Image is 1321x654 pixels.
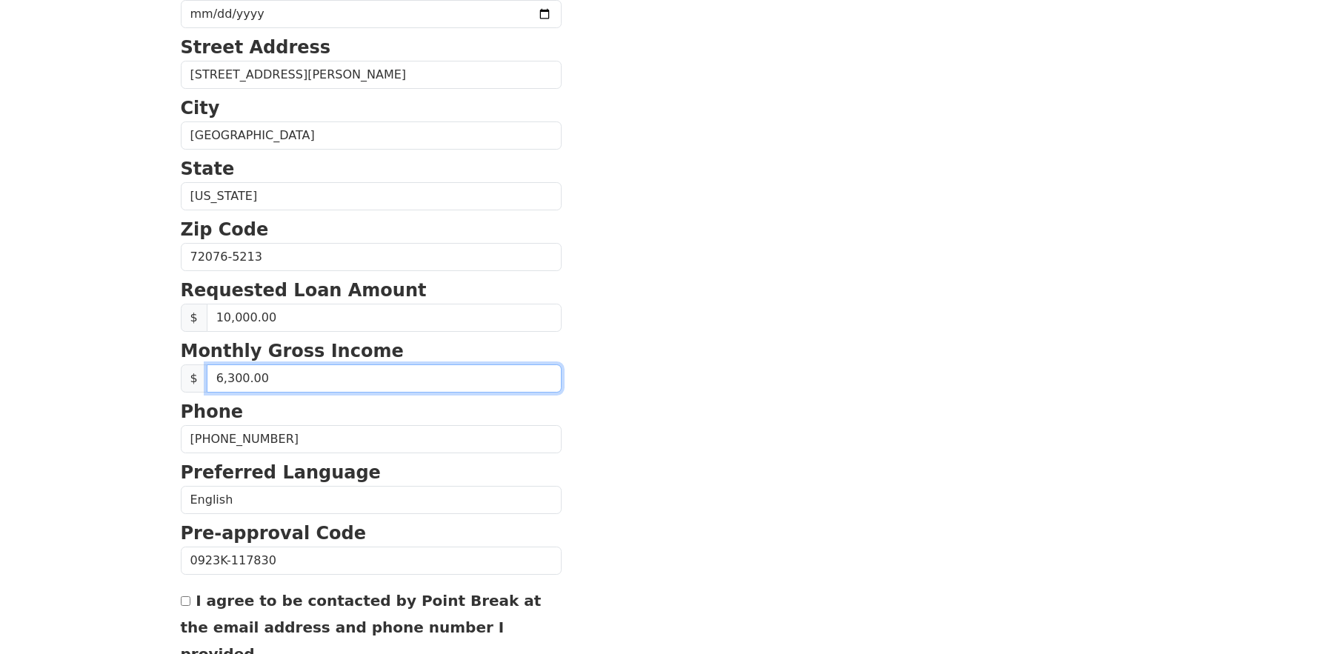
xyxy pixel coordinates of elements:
strong: City [181,98,220,119]
input: Phone [181,425,562,453]
strong: Preferred Language [181,462,381,483]
input: Zip Code [181,243,562,271]
span: $ [181,364,207,393]
span: $ [181,304,207,332]
input: Pre-approval Code [181,547,562,575]
strong: Zip Code [181,219,269,240]
strong: Requested Loan Amount [181,280,427,301]
input: Street Address [181,61,562,89]
strong: Phone [181,401,244,422]
input: Requested Loan Amount [207,304,562,332]
strong: Street Address [181,37,331,58]
p: Monthly Gross Income [181,338,562,364]
strong: State [181,159,235,179]
strong: Pre-approval Code [181,523,367,544]
input: City [181,121,562,150]
input: 0.00 [207,364,562,393]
